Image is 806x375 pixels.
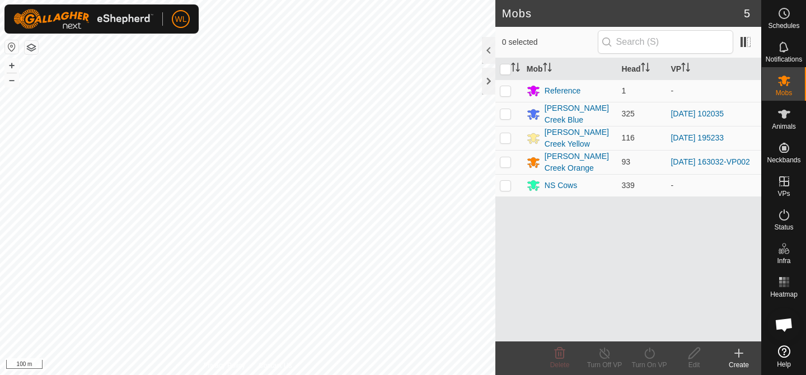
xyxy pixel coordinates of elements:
[766,56,802,63] span: Notifications
[671,109,724,118] a: [DATE] 102035
[5,59,18,72] button: +
[641,64,650,73] p-sorticon: Activate to sort
[777,190,790,197] span: VPs
[762,341,806,372] a: Help
[767,157,800,163] span: Neckbands
[767,308,801,341] a: Open chat
[671,133,724,142] a: [DATE] 195233
[545,85,581,97] div: Reference
[772,123,796,130] span: Animals
[5,73,18,87] button: –
[666,174,761,196] td: -
[776,90,792,96] span: Mobs
[666,79,761,102] td: -
[671,157,749,166] a: [DATE] 163032-VP002
[770,291,798,298] span: Heatmap
[716,360,761,370] div: Create
[522,58,617,80] th: Mob
[550,361,570,369] span: Delete
[666,58,761,80] th: VP
[545,180,577,191] div: NS Cows
[672,360,716,370] div: Edit
[502,7,744,20] h2: Mobs
[259,360,292,371] a: Contact Us
[13,9,153,29] img: Gallagher Logo
[175,13,187,25] span: WL
[627,360,672,370] div: Turn On VP
[768,22,799,29] span: Schedules
[777,257,790,264] span: Infra
[5,40,18,54] button: Reset Map
[543,64,552,73] p-sorticon: Activate to sort
[621,157,630,166] span: 93
[25,41,38,54] button: Map Layers
[777,361,791,368] span: Help
[621,133,634,142] span: 116
[621,86,626,95] span: 1
[545,102,613,126] div: [PERSON_NAME] Creek Blue
[617,58,666,80] th: Head
[511,64,520,73] p-sorticon: Activate to sort
[774,224,793,231] span: Status
[681,64,690,73] p-sorticon: Activate to sort
[744,5,750,22] span: 5
[621,181,634,190] span: 339
[545,151,613,174] div: [PERSON_NAME] Creek Orange
[621,109,634,118] span: 325
[502,36,598,48] span: 0 selected
[598,30,733,54] input: Search (S)
[203,360,245,371] a: Privacy Policy
[582,360,627,370] div: Turn Off VP
[545,126,613,150] div: [PERSON_NAME] Creek Yellow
